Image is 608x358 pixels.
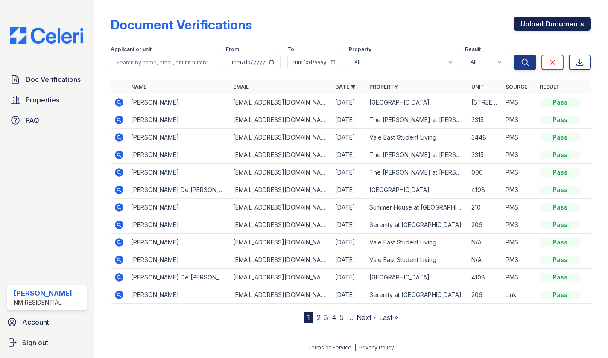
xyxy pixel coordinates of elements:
[540,133,581,142] div: Pass
[7,71,87,88] a: Doc Verifications
[308,344,351,351] a: Terms of Service
[332,181,366,199] td: [DATE]
[468,111,502,129] td: 3315
[22,338,48,348] span: Sign out
[540,168,581,177] div: Pass
[324,313,328,322] a: 3
[230,146,332,164] td: [EMAIL_ADDRESS][DOMAIN_NAME]
[502,251,536,269] td: PMS
[128,146,230,164] td: [PERSON_NAME]
[540,98,581,107] div: Pass
[230,181,332,199] td: [EMAIL_ADDRESS][DOMAIN_NAME]
[233,84,249,90] a: Email
[540,84,560,90] a: Result
[468,146,502,164] td: 3315
[502,146,536,164] td: PMS
[226,46,239,53] label: From
[366,216,468,234] td: Serenity at [GEOGRAPHIC_DATA]
[357,313,376,322] a: Next ›
[332,251,366,269] td: [DATE]
[514,17,591,31] a: Upload Documents
[502,269,536,286] td: PMS
[230,164,332,181] td: [EMAIL_ADDRESS][DOMAIN_NAME]
[468,286,502,304] td: 206
[128,164,230,181] td: [PERSON_NAME]
[366,111,468,129] td: The [PERSON_NAME] at [PERSON_NAME][GEOGRAPHIC_DATA]
[540,291,581,299] div: Pass
[7,91,87,108] a: Properties
[540,151,581,159] div: Pass
[230,251,332,269] td: [EMAIL_ADDRESS][DOMAIN_NAME]
[340,313,344,322] a: 5
[128,234,230,251] td: [PERSON_NAME]
[128,181,230,199] td: [PERSON_NAME] De [PERSON_NAME]
[26,115,39,125] span: FAQ
[131,84,146,90] a: Name
[540,273,581,282] div: Pass
[128,269,230,286] td: [PERSON_NAME] De [PERSON_NAME]
[128,216,230,234] td: [PERSON_NAME]
[540,256,581,264] div: Pass
[230,199,332,216] td: [EMAIL_ADDRESS][DOMAIN_NAME]
[502,286,536,304] td: Link
[366,146,468,164] td: The [PERSON_NAME] at [PERSON_NAME][GEOGRAPHIC_DATA]
[230,269,332,286] td: [EMAIL_ADDRESS][DOMAIN_NAME]
[540,238,581,247] div: Pass
[502,199,536,216] td: PMS
[332,199,366,216] td: [DATE]
[3,314,90,331] a: Account
[128,94,230,111] td: [PERSON_NAME]
[128,286,230,304] td: [PERSON_NAME]
[502,164,536,181] td: PMS
[468,94,502,111] td: [STREET_ADDRESS]
[366,251,468,269] td: Vale East Student Living
[111,46,152,53] label: Applicant or unit
[502,111,536,129] td: PMS
[332,94,366,111] td: [DATE]
[468,216,502,234] td: 206
[502,234,536,251] td: PMS
[128,129,230,146] td: [PERSON_NAME]
[359,344,394,351] a: Privacy Policy
[349,46,371,53] label: Property
[347,312,353,323] span: …
[335,84,356,90] a: Date ▼
[128,251,230,269] td: [PERSON_NAME]
[468,199,502,216] td: 210
[369,84,398,90] a: Property
[7,112,87,129] a: FAQ
[26,74,81,84] span: Doc Verifications
[230,111,332,129] td: [EMAIL_ADDRESS][DOMAIN_NAME]
[540,203,581,212] div: Pass
[128,199,230,216] td: [PERSON_NAME]
[471,84,484,90] a: Unit
[332,313,336,322] a: 4
[540,116,581,124] div: Pass
[366,164,468,181] td: The [PERSON_NAME] at [PERSON_NAME][GEOGRAPHIC_DATA]
[332,286,366,304] td: [DATE]
[230,234,332,251] td: [EMAIL_ADDRESS][DOMAIN_NAME]
[230,94,332,111] td: [EMAIL_ADDRESS][DOMAIN_NAME]
[366,234,468,251] td: Vale East Student Living
[502,216,536,234] td: PMS
[332,146,366,164] td: [DATE]
[468,234,502,251] td: N/A
[230,129,332,146] td: [EMAIL_ADDRESS][DOMAIN_NAME]
[354,344,356,351] div: |
[287,46,294,53] label: To
[3,334,90,351] a: Sign out
[3,27,90,44] img: CE_Logo_Blue-a8612792a0a2168367f1c8372b55b34899dd931a85d93a1a3d3e32e68fde9ad4.png
[366,269,468,286] td: [GEOGRAPHIC_DATA]
[128,111,230,129] td: [PERSON_NAME]
[332,164,366,181] td: [DATE]
[502,181,536,199] td: PMS
[332,216,366,234] td: [DATE]
[502,94,536,111] td: PMS
[502,129,536,146] td: PMS
[332,111,366,129] td: [DATE]
[317,313,321,322] a: 2
[14,288,72,298] div: [PERSON_NAME]
[468,129,502,146] td: 3448
[379,313,398,322] a: Last »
